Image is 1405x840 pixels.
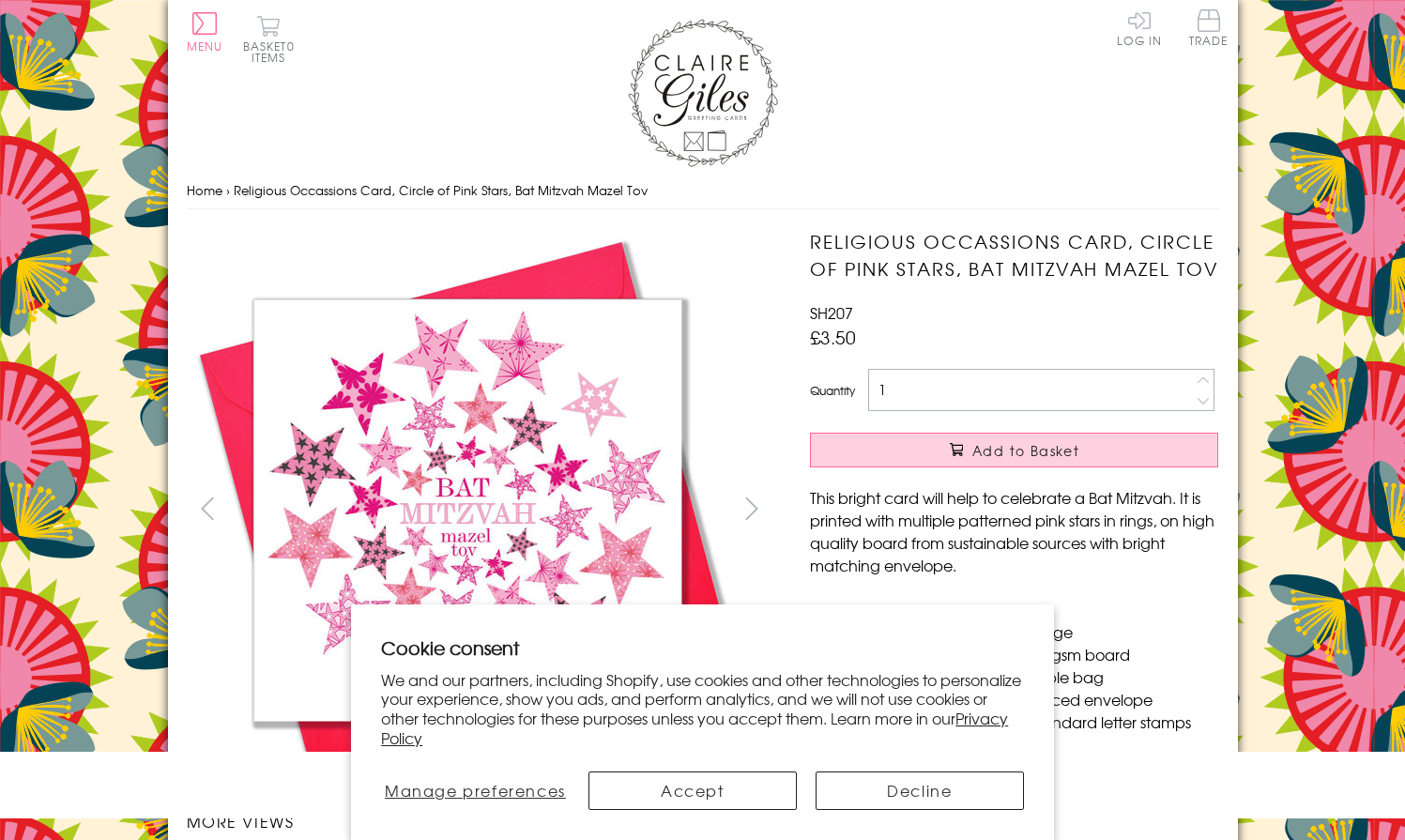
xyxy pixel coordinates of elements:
button: Decline [816,771,1024,810]
span: Religious Occassions Card, Circle of Pink Stars, Bat Mitzvah Mazel Tov [234,181,648,199]
h1: Religious Occassions Card, Circle of Pink Stars, Bat Mitzvah Mazel Tov [810,228,1218,283]
button: Menu [187,12,223,52]
span: £3.50 [810,324,856,350]
span: › [226,181,230,199]
span: SH207 [810,301,853,324]
button: Manage preferences [381,771,569,810]
span: Manage preferences [385,779,566,802]
span: Trade [1189,9,1229,46]
h3: More views [187,810,773,832]
a: Trade [1189,9,1229,50]
p: This bright card will help to celebrate a Bat Mitzvah. It is printed with multiple patterned pink... [810,486,1218,576]
a: Log In [1117,9,1162,46]
span: Add to Basket [972,441,1079,460]
span: Menu [187,38,223,54]
button: Accept [588,771,797,810]
label: Quantity [810,382,855,399]
button: Add to Basket [810,433,1218,467]
p: We and our partners, including Shopify, use cookies and other technologies to personalize your ex... [381,670,1024,748]
li: Dimensions: 150mm x 150mm [829,598,1218,620]
h2: Cookie consent [381,634,1024,661]
img: Claire Giles Greetings Cards [628,19,778,167]
button: prev [187,487,229,529]
span: 0 items [252,38,295,66]
nav: breadcrumbs [187,172,1219,210]
button: next [730,487,772,529]
button: Basket0 items [243,15,295,63]
a: Privacy Policy [381,707,1008,749]
img: Religious Occassions Card, Circle of Pink Stars, Bat Mitzvah Mazel Tov [187,228,750,791]
a: Home [187,181,222,199]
